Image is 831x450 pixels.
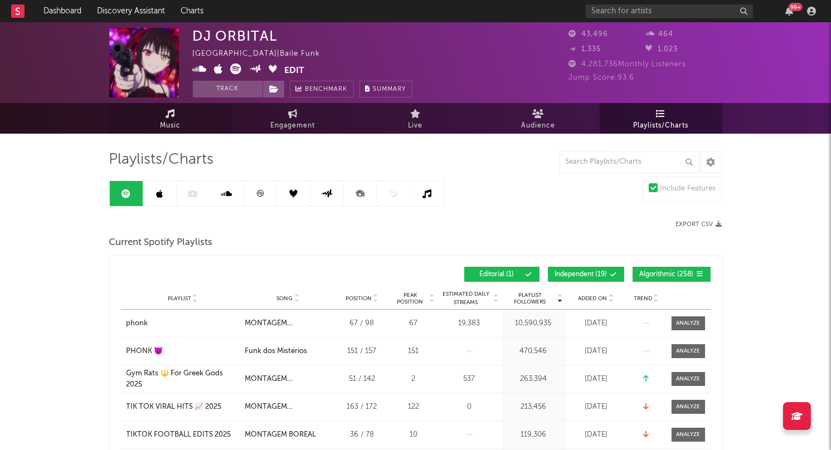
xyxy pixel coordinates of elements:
a: PHONK 😈 [127,346,239,357]
div: 537 [440,374,499,385]
span: 4,281,736 Monthly Listeners [569,61,687,68]
button: Editorial(1) [464,267,540,282]
div: Include Features [660,182,716,195]
div: 163 / 172 [337,402,387,413]
span: Peak Position [393,292,428,305]
div: [DATE] [568,402,624,413]
div: 99 + [789,3,803,11]
span: Benchmark [305,83,348,96]
div: 10,590,935 [504,318,563,329]
div: PHONK 😈 [127,346,163,357]
a: Live [354,103,477,134]
span: Summary [373,86,406,92]
div: MONTAGEM BOREAL [245,429,316,441]
div: 10 [393,429,435,441]
div: Funk dos Mistérios [245,346,307,357]
a: phonk [127,318,239,329]
span: Playlists/Charts [109,153,214,167]
button: Export CSV [676,221,722,228]
div: [DATE] [568,374,624,385]
span: Playlists/Charts [633,119,688,133]
a: TIKTOK FOOTBALL EDITS 2025 [127,429,239,441]
a: Engagement [232,103,354,134]
div: 2 [393,374,435,385]
span: Trend [634,295,652,302]
div: 470,546 [504,346,563,357]
button: Independent(19) [548,267,624,282]
span: Editorial ( 1 ) [472,271,523,278]
div: [DATE] [568,318,624,329]
div: MONTAGEM ALUCINANTE [245,374,332,385]
div: [DATE] [568,346,624,357]
div: DJ ORBITAL [193,28,278,44]
input: Search for artists [586,4,753,18]
div: 119,306 [504,429,563,441]
span: Music [160,119,181,133]
div: MONTAGEM ALUCINANTE [245,318,332,329]
div: MONTAGEM ALUCINANTE [245,402,332,413]
span: Added On [579,295,608,302]
div: 51 / 142 [337,374,387,385]
div: [GEOGRAPHIC_DATA] | Baile Funk [193,47,333,61]
span: Jump Score: 93.6 [569,74,635,81]
input: Search Playlists/Charts [560,151,699,173]
div: 263,394 [504,374,563,385]
div: TIK TOK VIRAL HITS 📈 2025 [127,402,222,413]
div: 67 [393,318,435,329]
div: [DATE] [568,429,624,441]
div: 19,383 [440,318,499,329]
span: 464 [645,31,673,38]
a: Music [109,103,232,134]
span: Song [276,295,293,302]
div: 0 [440,402,499,413]
span: 1,335 [569,46,601,53]
a: Benchmark [290,81,354,97]
span: Estimated Daily Streams [440,290,492,307]
button: Summary [359,81,412,97]
span: 43,496 [569,31,609,38]
button: Algorithmic(258) [633,267,711,282]
a: Playlists/Charts [600,103,722,134]
div: 67 / 98 [337,318,387,329]
a: Gym Rats 🔱 For Greek Gods 2025 [127,368,239,390]
span: Current Spotify Playlists [109,236,213,250]
span: Playlist [168,295,191,302]
div: TIKTOK FOOTBALL EDITS 2025 [127,429,231,441]
div: 122 [393,402,435,413]
a: TIK TOK VIRAL HITS 📈 2025 [127,402,239,413]
span: Engagement [271,119,315,133]
div: 151 [393,346,435,357]
div: 36 / 78 [337,429,387,441]
div: phonk [127,318,148,329]
span: Audience [521,119,555,133]
span: Live [409,119,423,133]
span: Independent ( 19 ) [555,271,608,278]
span: 1,023 [645,46,678,53]
button: Edit [284,63,304,77]
button: Track [193,81,263,97]
span: Algorithmic ( 258 ) [640,271,694,278]
div: 213,456 [504,402,563,413]
div: 151 / 157 [337,346,387,357]
button: 99+ [785,7,793,16]
span: Position [346,295,372,302]
a: Audience [477,103,600,134]
span: Playlist Followers [504,292,556,305]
